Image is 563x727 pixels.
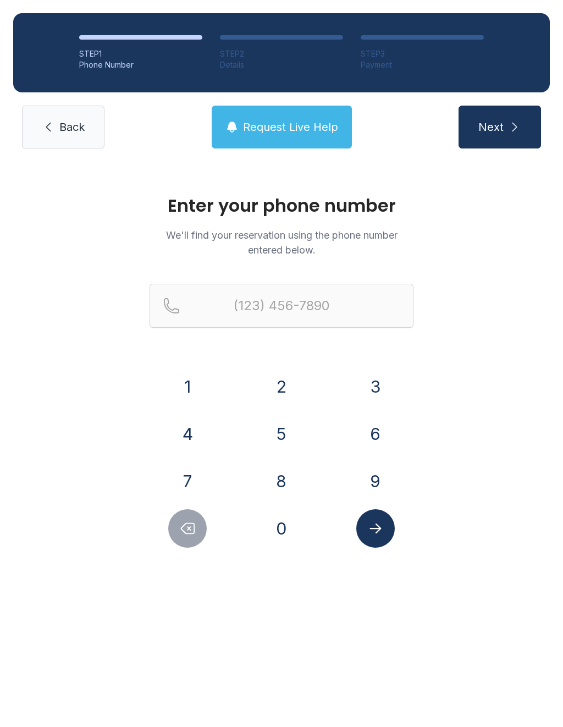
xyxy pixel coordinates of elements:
[220,48,343,59] div: STEP 2
[356,367,395,406] button: 3
[356,415,395,453] button: 6
[59,119,85,135] span: Back
[220,59,343,70] div: Details
[243,119,338,135] span: Request Live Help
[79,48,202,59] div: STEP 1
[168,415,207,453] button: 4
[168,462,207,500] button: 7
[262,462,301,500] button: 8
[262,367,301,406] button: 2
[150,228,413,257] p: We'll find your reservation using the phone number entered below.
[478,119,504,135] span: Next
[168,367,207,406] button: 1
[356,509,395,548] button: Submit lookup form
[150,284,413,328] input: Reservation phone number
[150,197,413,214] h1: Enter your phone number
[361,59,484,70] div: Payment
[361,48,484,59] div: STEP 3
[262,509,301,548] button: 0
[356,462,395,500] button: 9
[79,59,202,70] div: Phone Number
[168,509,207,548] button: Delete number
[262,415,301,453] button: 5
